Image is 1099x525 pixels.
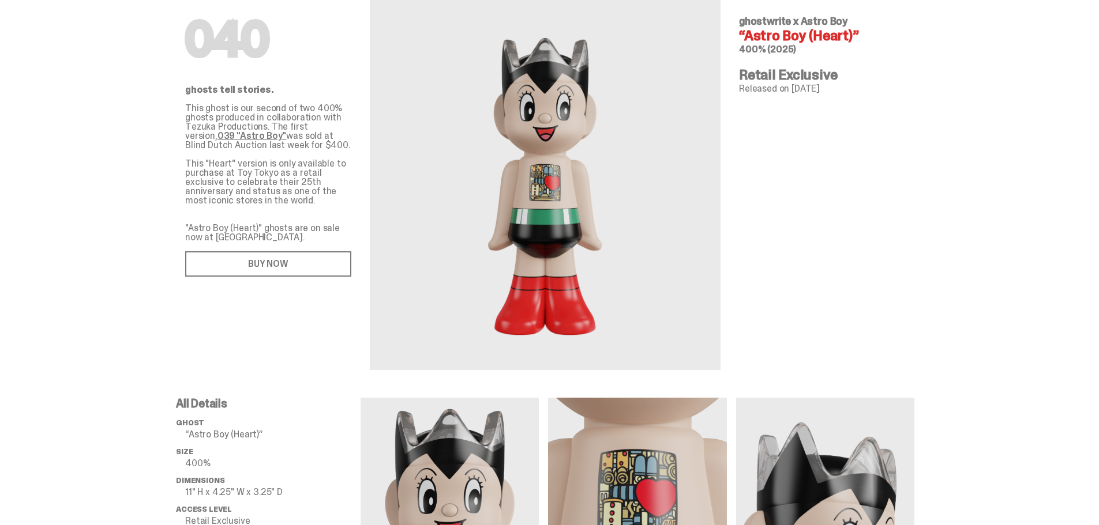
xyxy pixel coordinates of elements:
[176,504,232,514] span: Access Level
[176,418,204,428] span: ghost
[739,14,847,28] span: ghostwrite x Astro Boy
[739,68,905,82] h4: Retail Exclusive
[185,430,361,439] p: “Astro Boy (Heart)”
[477,25,614,342] img: Astro Boy&ldquo;Astro Boy (Heart)&rdquo;
[185,459,361,468] p: 400%
[185,16,351,62] h1: 040
[176,475,224,485] span: Dimensions
[739,29,905,43] h4: “Astro Boy (Heart)”
[185,251,351,277] a: BUY NOW
[185,488,361,497] p: 11" H x 4.25" W x 3.25" D
[176,398,361,409] p: All Details
[739,84,905,93] p: Released on [DATE]
[176,447,193,456] span: Size
[217,130,287,142] a: 039 "Astro Boy"
[739,43,796,55] span: 400% (2025)
[185,104,351,277] p: This ghost is our second of two 400% ghosts produced in collaboration with Tezuka Productions. Th...
[185,85,351,95] p: ghosts tell stories.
